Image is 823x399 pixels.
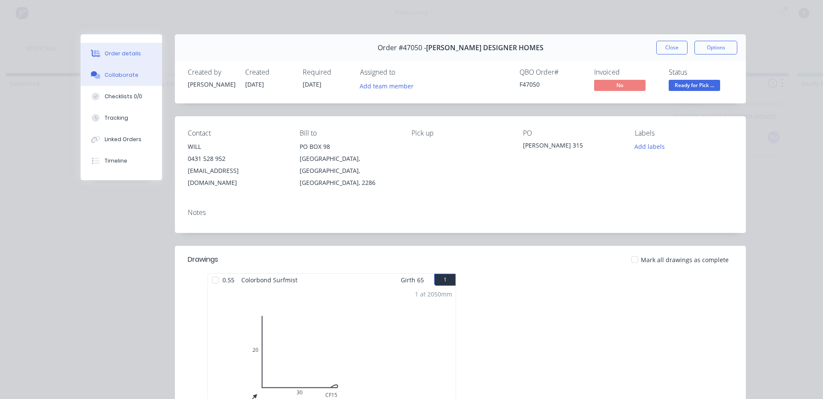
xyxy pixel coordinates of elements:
[669,68,733,76] div: Status
[188,141,286,153] div: WILL
[594,80,646,91] span: No
[669,80,720,91] span: Ready for Pick ...
[81,86,162,107] button: Checklists 0/0
[635,129,733,137] div: Labels
[105,93,142,100] div: Checklists 0/0
[656,41,688,54] button: Close
[520,68,584,76] div: QBO Order #
[188,68,235,76] div: Created by
[300,153,398,189] div: [GEOGRAPHIC_DATA], [GEOGRAPHIC_DATA], [GEOGRAPHIC_DATA], 2286
[105,50,141,57] div: Order details
[188,254,218,265] div: Drawings
[105,136,141,143] div: Linked Orders
[630,141,670,152] button: Add labels
[641,255,729,264] span: Mark all drawings as complete
[401,274,424,286] span: Girth 65
[520,80,584,89] div: F47050
[81,107,162,129] button: Tracking
[238,274,301,286] span: Colorbond Surfmist
[81,129,162,150] button: Linked Orders
[81,150,162,172] button: Timeline
[303,68,350,76] div: Required
[434,274,456,286] button: 1
[188,165,286,189] div: [EMAIL_ADDRESS][DOMAIN_NAME]
[415,290,452,299] div: 1 at 2050mm
[188,80,235,89] div: [PERSON_NAME]
[300,129,398,137] div: Bill to
[188,141,286,189] div: WILL0431 528 952[EMAIL_ADDRESS][DOMAIN_NAME]
[245,68,292,76] div: Created
[105,157,127,165] div: Timeline
[594,68,658,76] div: Invoiced
[300,141,398,153] div: PO BOX 98
[81,43,162,64] button: Order details
[669,80,720,93] button: Ready for Pick ...
[105,114,128,122] div: Tracking
[426,44,544,52] span: [PERSON_NAME] DESIGNER HOMES
[411,129,510,137] div: Pick up
[188,153,286,165] div: 0431 528 952
[188,129,286,137] div: Contact
[81,64,162,86] button: Collaborate
[303,80,321,88] span: [DATE]
[360,80,418,91] button: Add team member
[378,44,426,52] span: Order #47050 -
[188,209,733,217] div: Notes
[523,141,621,153] div: [PERSON_NAME] 315
[105,71,138,79] div: Collaborate
[300,141,398,189] div: PO BOX 98[GEOGRAPHIC_DATA], [GEOGRAPHIC_DATA], [GEOGRAPHIC_DATA], 2286
[219,274,238,286] span: 0.55
[523,129,621,137] div: PO
[360,68,446,76] div: Assigned to
[694,41,737,54] button: Options
[245,80,264,88] span: [DATE]
[355,80,418,91] button: Add team member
